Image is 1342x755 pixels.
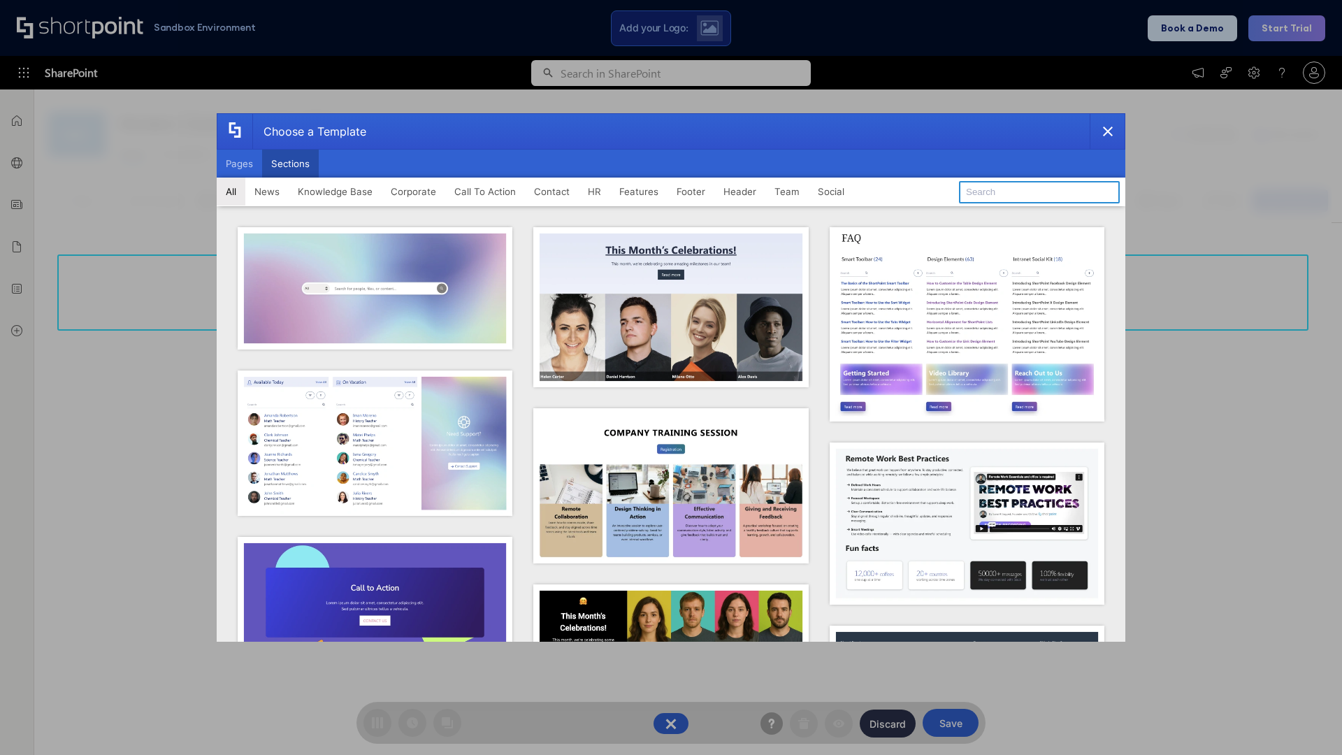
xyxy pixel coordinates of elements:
[765,178,809,206] button: Team
[217,178,245,206] button: All
[252,114,366,149] div: Choose a Template
[289,178,382,206] button: Knowledge Base
[217,113,1125,642] div: template selector
[610,178,668,206] button: Features
[445,178,525,206] button: Call To Action
[262,150,319,178] button: Sections
[382,178,445,206] button: Corporate
[579,178,610,206] button: HR
[714,178,765,206] button: Header
[525,178,579,206] button: Contact
[668,178,714,206] button: Footer
[959,181,1120,203] input: Search
[1272,688,1342,755] iframe: Chat Widget
[245,178,289,206] button: News
[809,178,853,206] button: Social
[217,150,262,178] button: Pages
